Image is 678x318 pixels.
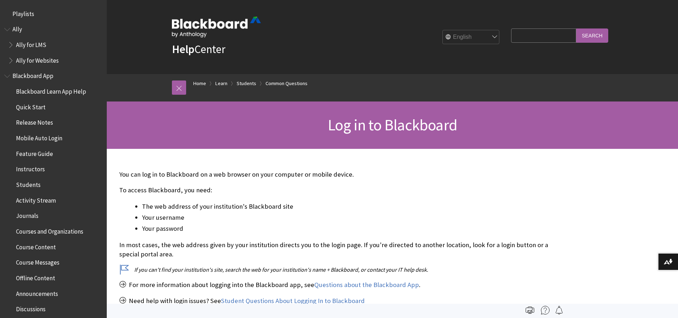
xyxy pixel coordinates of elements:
select: Site Language Selector [443,30,500,45]
li: Your password [142,224,561,234]
p: If you can't find your institution's site, search the web for your institution's name + Blackboar... [119,266,561,273]
span: Playlists [12,8,34,17]
span: Quick Start [16,101,46,111]
span: Courses and Organizations [16,225,83,235]
p: You can log in to Blackboard on a web browser on your computer or mobile device. [119,170,561,179]
span: Blackboard App [12,70,53,80]
li: Your username [142,213,561,223]
nav: Book outline for Anthology Ally Help [4,24,103,67]
span: Activity Stream [16,194,56,204]
a: Learn [215,79,227,88]
span: Mobile Auto Login [16,132,62,142]
a: Home [193,79,206,88]
a: Student Questions About Logging In to Blackboard [221,297,365,305]
span: Announcements [16,288,58,297]
span: Log in to Blackboard [328,115,457,135]
span: Students [16,179,41,188]
span: Ally [12,24,22,33]
a: HelpCenter [172,42,225,56]
input: Search [576,28,608,42]
span: Course Messages [16,257,59,266]
p: For more information about logging into the Blackboard app, see . [119,280,561,290]
a: Students [237,79,256,88]
span: Student Questions About Logging In to Blackboard [221,297,365,305]
nav: Book outline for Playlists [4,8,103,20]
p: In most cases, the web address given by your institution directs you to the login page. If you're... [119,240,561,259]
span: Release Notes [16,117,53,126]
span: Instructors [16,163,45,173]
li: The web address of your institution's Blackboard site [142,202,561,212]
span: Blackboard Learn App Help [16,85,86,95]
img: Blackboard by Anthology [172,17,261,37]
span: Feature Guide [16,148,53,157]
strong: Help [172,42,194,56]
a: Questions about the Blackboard App [314,281,419,289]
span: Discussions [16,303,46,313]
img: More help [541,306,550,314]
span: Ally for LMS [16,39,46,48]
span: Offline Content [16,272,55,282]
span: Journals [16,210,38,220]
p: To access Blackboard, you need: [119,186,561,195]
span: Course Content [16,241,56,251]
img: Print [526,306,534,314]
a: Common Questions [266,79,308,88]
img: Follow this page [555,306,563,314]
span: Ally for Websites [16,54,59,64]
p: Need help with login issues? See [119,296,561,306]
